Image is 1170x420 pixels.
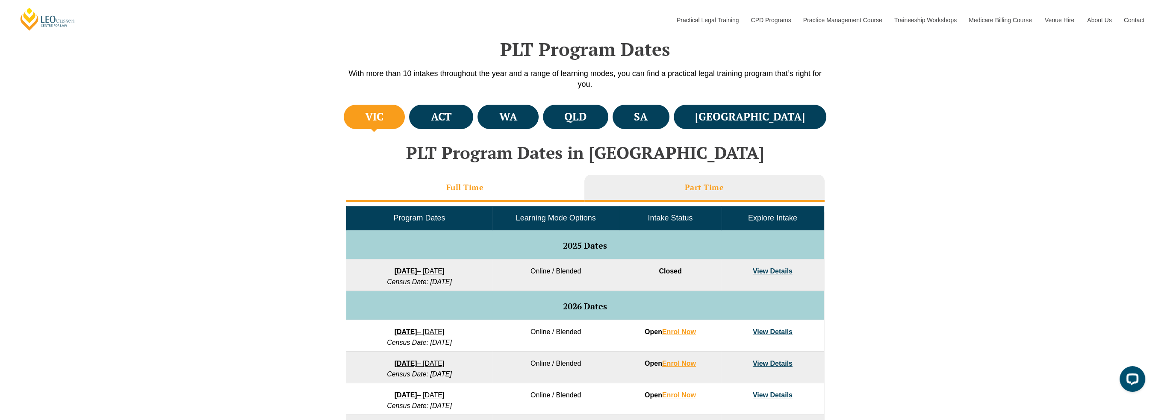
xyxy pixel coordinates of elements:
span: Intake Status [648,214,693,222]
strong: [DATE] [395,360,417,367]
span: Explore Intake [748,214,797,222]
h4: WA [499,110,517,124]
h2: PLT Program Dates in [GEOGRAPHIC_DATA] [342,143,829,162]
h4: SA [634,110,648,124]
span: Program Dates [393,214,445,222]
h4: QLD [564,110,586,124]
strong: Open [645,360,696,367]
em: Census Date: [DATE] [387,402,452,409]
strong: [DATE] [395,328,417,335]
a: View Details [753,267,793,275]
a: [PERSON_NAME] Centre for Law [19,7,76,31]
a: View Details [753,328,793,335]
em: Census Date: [DATE] [387,278,452,285]
a: Traineeship Workshops [888,2,962,38]
a: [DATE]– [DATE] [395,328,445,335]
span: 2025 Dates [563,240,607,251]
a: Practice Management Course [797,2,888,38]
td: Online / Blended [492,352,619,383]
td: Online / Blended [492,259,619,291]
a: Medicare Billing Course [962,2,1038,38]
a: View Details [753,360,793,367]
a: Enrol Now [662,328,696,335]
h4: ACT [431,110,452,124]
a: Practical Legal Training [670,2,745,38]
h2: PLT Program Dates [342,38,829,60]
a: [DATE]– [DATE] [395,360,445,367]
h3: Full Time [446,182,484,192]
span: Learning Mode Options [516,214,596,222]
em: Census Date: [DATE] [387,370,452,378]
h4: VIC [365,110,383,124]
strong: [DATE] [395,267,417,275]
a: [DATE]– [DATE] [395,267,445,275]
a: Enrol Now [662,360,696,367]
span: 2026 Dates [563,300,607,312]
p: With more than 10 intakes throughout the year and a range of learning modes, you can find a pract... [342,68,829,90]
h4: [GEOGRAPHIC_DATA] [695,110,805,124]
a: CPD Programs [744,2,796,38]
span: Closed [659,267,681,275]
td: Online / Blended [492,320,619,352]
a: [DATE]– [DATE] [395,391,445,399]
a: About Us [1081,2,1117,38]
iframe: LiveChat chat widget [1113,363,1149,399]
a: View Details [753,391,793,399]
h3: Part Time [685,182,724,192]
a: Venue Hire [1038,2,1081,38]
em: Census Date: [DATE] [387,339,452,346]
a: Contact [1117,2,1151,38]
strong: [DATE] [395,391,417,399]
strong: Open [645,391,696,399]
strong: Open [645,328,696,335]
td: Online / Blended [492,383,619,415]
a: Enrol Now [662,391,696,399]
